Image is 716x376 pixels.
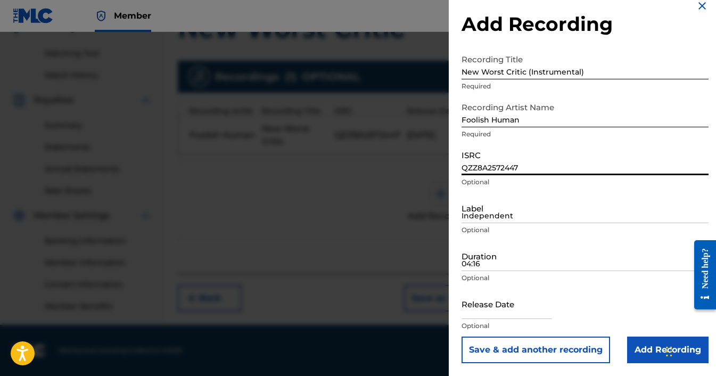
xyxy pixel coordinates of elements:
p: Optional [462,225,709,235]
input: Add Recording [627,337,709,363]
p: Optional [462,321,709,331]
span: Member [114,10,151,22]
img: Top Rightsholder [95,10,108,22]
h2: Add Recording [462,12,709,36]
button: Save & add another recording [462,337,610,363]
p: Required [462,81,709,91]
img: MLC Logo [13,8,54,23]
p: Optional [462,273,709,283]
p: Required [462,129,709,139]
p: Optional [462,177,709,187]
iframe: Resource Center [686,232,716,317]
iframe: Chat Widget [663,325,716,376]
div: Drag [666,336,672,367]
